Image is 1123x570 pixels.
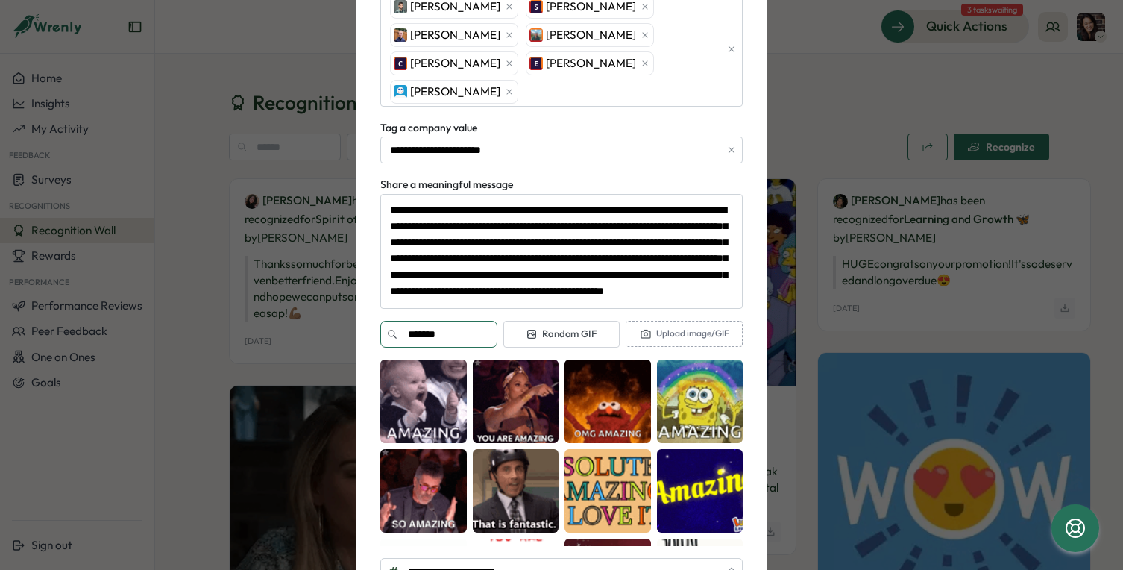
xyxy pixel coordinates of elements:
[380,120,477,137] label: Tag a company value
[529,28,543,42] img: Emily Jablonski
[529,57,543,70] img: Emilie Jensen
[410,84,500,100] span: [PERSON_NAME]
[503,321,620,348] button: Random GIF
[394,57,407,70] img: Colin Buyck
[526,328,597,341] span: Random GIF
[394,28,407,42] img: Morgan Ludtke
[380,177,513,193] label: Share a meaningful message
[394,85,407,98] img: Sarah Keller
[410,27,500,43] span: [PERSON_NAME]
[546,27,636,43] span: [PERSON_NAME]
[546,55,636,72] span: [PERSON_NAME]
[410,55,500,72] span: [PERSON_NAME]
